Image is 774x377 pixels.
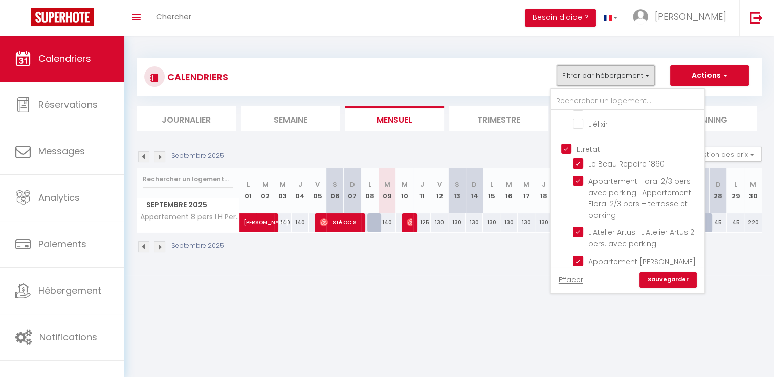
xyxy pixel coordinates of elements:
[588,101,644,111] span: Le café du port
[379,213,396,232] div: 140
[137,106,236,131] li: Journalier
[241,106,340,131] li: Semaine
[550,88,705,294] div: Filtrer par hébergement
[483,168,500,213] th: 15
[685,147,762,162] button: Gestion des prix
[139,213,241,221] span: Appartement 8 pers LH Perret
[29,2,41,14] div: Notification de nouveau message
[431,213,448,232] div: 130
[292,168,309,213] th: 04
[384,180,390,190] abbr: M
[368,180,371,190] abbr: L
[448,213,466,232] div: 130
[239,213,257,232] a: [PERSON_NAME]
[292,213,309,232] div: 140
[670,65,749,86] button: Actions
[525,9,596,27] button: Besoin d'aide ?
[171,151,224,161] p: Septembre 2025
[280,180,286,190] abbr: M
[274,168,292,213] th: 03
[466,213,483,232] div: 130
[350,180,355,190] abbr: D
[309,168,326,213] th: 05
[588,227,694,249] span: L'Atelier Artus · L'Atelier Artus 2 pers. avec parking
[655,10,726,23] span: [PERSON_NAME]
[38,284,101,297] span: Hébergement
[361,168,379,213] th: 08
[333,180,337,190] abbr: S
[326,168,344,213] th: 06
[448,168,466,213] th: 13
[38,238,86,250] span: Paiements
[744,213,762,232] div: 220
[716,180,721,190] abbr: D
[535,213,552,232] div: 130
[657,106,757,131] li: Planning
[535,168,552,213] th: 18
[750,180,756,190] abbr: M
[588,119,608,129] span: L'élixir
[156,11,191,22] span: Chercher
[431,168,448,213] th: 12
[38,145,85,157] span: Messages
[455,180,459,190] abbr: S
[165,65,228,88] h3: CALENDRIERS
[413,213,431,232] div: 125
[320,213,360,232] span: Sté OC SPORT PEN DUICK OC SPORT PEN DUICK
[239,168,257,213] th: 01
[518,168,535,213] th: 17
[244,207,291,227] span: [PERSON_NAME]
[262,180,269,190] abbr: M
[727,213,744,232] div: 45
[710,168,727,213] th: 28
[143,170,233,188] input: Rechercher un logement...
[710,213,727,232] div: 45
[500,168,518,213] th: 16
[379,168,396,213] th: 09
[396,168,413,213] th: 10
[345,106,444,131] li: Mensuel
[171,241,224,251] p: Septembre 2025
[559,274,583,286] a: Effacer
[38,52,91,65] span: Calendriers
[39,331,97,343] span: Notifications
[639,272,697,288] a: Sauvegarder
[633,9,648,25] img: ...
[437,180,442,190] abbr: V
[734,180,737,190] abbr: L
[744,168,762,213] th: 30
[449,106,548,131] li: Trimestre
[557,65,655,86] button: Filtrer par hébergement
[298,180,302,190] abbr: J
[137,198,239,213] span: Septembre 2025
[472,180,477,190] abbr: D
[315,180,320,190] abbr: V
[407,213,412,232] span: [PERSON_NAME] [PERSON_NAME]
[542,180,546,190] abbr: J
[750,11,763,24] img: logout
[402,180,408,190] abbr: M
[500,213,518,232] div: 130
[727,168,744,213] th: 29
[518,213,535,232] div: 130
[413,168,431,213] th: 11
[38,98,98,111] span: Réservations
[8,4,39,35] button: Ouvrir le widget de chat LiveChat
[38,191,80,204] span: Analytics
[31,8,94,26] img: Super Booking
[588,176,691,220] span: Appartement Floral 2/3 pers avec parking · Appartement Floral 2/3 pers + terrasse et parking
[551,92,704,110] input: Rechercher un logement...
[344,168,361,213] th: 07
[257,168,274,213] th: 02
[466,168,483,213] th: 14
[490,180,493,190] abbr: L
[247,180,250,190] abbr: L
[420,180,424,190] abbr: J
[506,180,512,190] abbr: M
[483,213,500,232] div: 130
[523,180,529,190] abbr: M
